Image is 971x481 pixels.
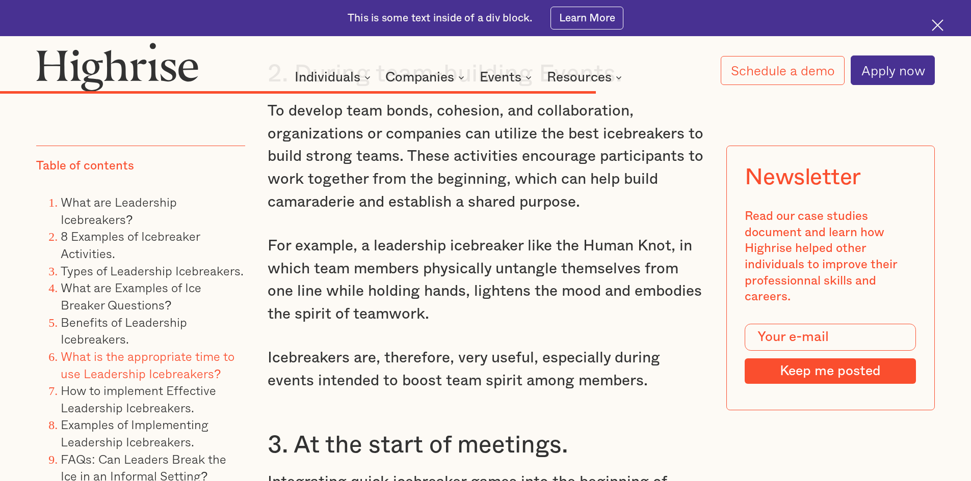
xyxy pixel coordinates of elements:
a: What are Examples of Ice Breaker Questions? [61,278,201,314]
img: Highrise logo [36,42,198,91]
p: Icebreakers are, therefore, very useful, especially during events intended to boost team spirit a... [268,347,704,392]
a: Apply now [851,55,935,85]
a: Examples of Implementing Leadership Icebreakers. [61,415,208,451]
div: Events [480,71,535,83]
p: To develop team bonds, cohesion, and collaboration, organizations or companies can utilize the be... [268,100,704,213]
div: Events [480,71,521,83]
form: Modal Form [745,324,916,384]
p: For example, a leadership icebreaker like the Human Knot, in which team members physically untang... [268,235,704,326]
a: What is the appropriate time to use Leadership Icebreakers? [61,347,234,383]
input: Keep me posted [745,358,916,384]
a: What are Leadership Icebreakers? [61,192,177,229]
img: Cross icon [932,19,943,31]
div: Resources [547,71,612,83]
div: Newsletter [745,164,861,190]
div: Companies [385,71,454,83]
h3: 3. At the start of meetings. [268,430,704,461]
a: 8 Examples of Icebreaker Activities. [61,227,200,263]
div: Companies [385,71,467,83]
div: Table of contents [36,158,134,175]
a: Learn More [550,7,623,30]
a: Benefits of Leadership Icebreakers. [61,313,187,349]
div: Read our case studies document and learn how Highrise helped other individuals to improve their p... [745,209,916,305]
a: Types of Leadership Icebreakers. [61,261,244,280]
div: This is some text inside of a div block. [348,11,532,25]
div: Individuals [295,71,360,83]
div: Resources [547,71,625,83]
a: How to implement Effective Leadership Icebreakers. [61,381,216,417]
div: Individuals [295,71,374,83]
input: Your e-mail [745,324,916,351]
a: Schedule a demo [721,56,845,85]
